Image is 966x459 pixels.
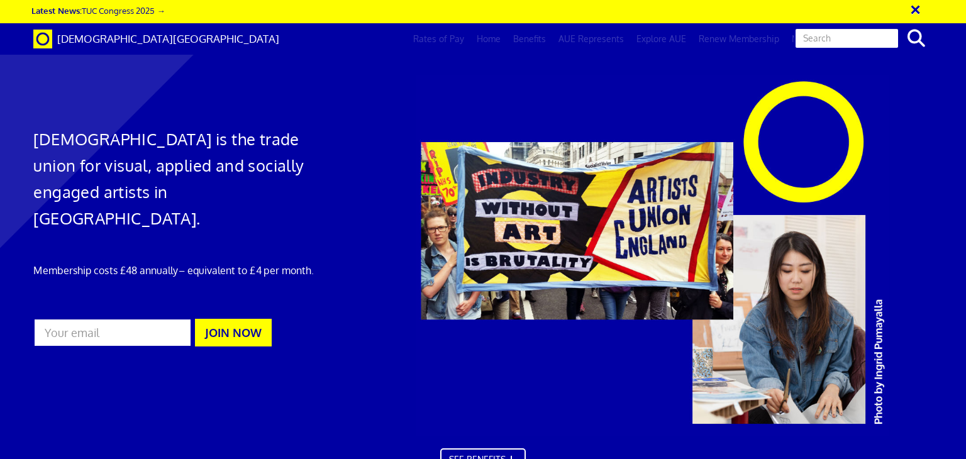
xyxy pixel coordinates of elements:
[33,263,320,278] p: Membership costs £48 annually – equivalent to £4 per month.
[195,319,272,346] button: JOIN NOW
[31,5,165,16] a: Latest News:TUC Congress 2025 →
[821,23,858,55] a: Log in
[794,28,899,49] input: Search
[33,126,320,231] h1: [DEMOGRAPHIC_DATA] is the trade union for visual, applied and socially engaged artists in [GEOGRA...
[470,23,507,55] a: Home
[507,23,552,55] a: Benefits
[786,23,821,55] a: News
[897,25,936,52] button: search
[33,318,191,347] input: Your email
[692,23,786,55] a: Renew Membership
[57,32,279,45] span: [DEMOGRAPHIC_DATA][GEOGRAPHIC_DATA]
[630,23,692,55] a: Explore AUE
[552,23,630,55] a: AUE Represents
[31,5,82,16] strong: Latest News:
[24,23,289,55] a: Brand [DEMOGRAPHIC_DATA][GEOGRAPHIC_DATA]
[407,23,470,55] a: Rates of Pay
